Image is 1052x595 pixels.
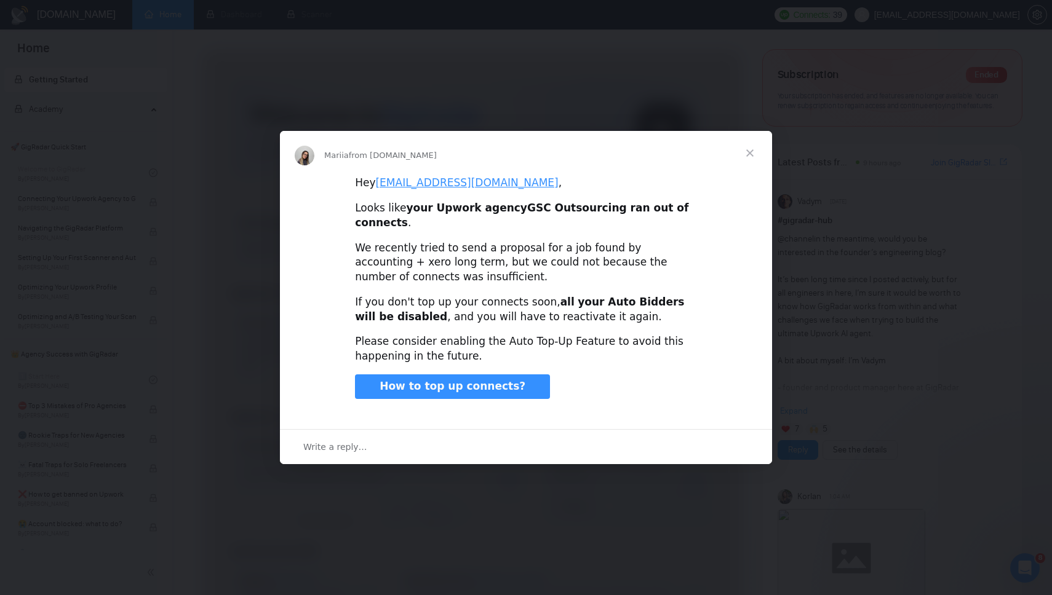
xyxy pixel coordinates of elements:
div: If you don't top up your connects soon, , and you will have to reactivate it again. [355,295,697,325]
div: Hey , [355,176,697,191]
b: all [560,296,575,308]
div: Open conversation and reply [280,429,772,464]
span: Mariia [324,151,349,160]
span: How to top up connects? [380,380,525,392]
b: your Auto Bidders will be disabled [355,296,684,323]
b: GSC Outsourcing ran out of connects [355,202,688,229]
div: Please consider enabling the Auto Top-Up Feature to avoid this happening in the future. [355,334,697,364]
div: We recently tried to send a proposal for a job found by accounting + xero long term, but we could... [355,241,697,285]
a: How to top up connects? [355,374,550,399]
b: your Upwork agency [406,202,527,214]
img: Profile image for Mariia [295,146,314,165]
a: [EMAIL_ADDRESS][DOMAIN_NAME] [375,176,558,189]
span: Write a reply… [303,439,367,455]
span: Close [728,131,772,175]
span: from [DOMAIN_NAME] [349,151,437,160]
div: Looks like . [355,201,697,231]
